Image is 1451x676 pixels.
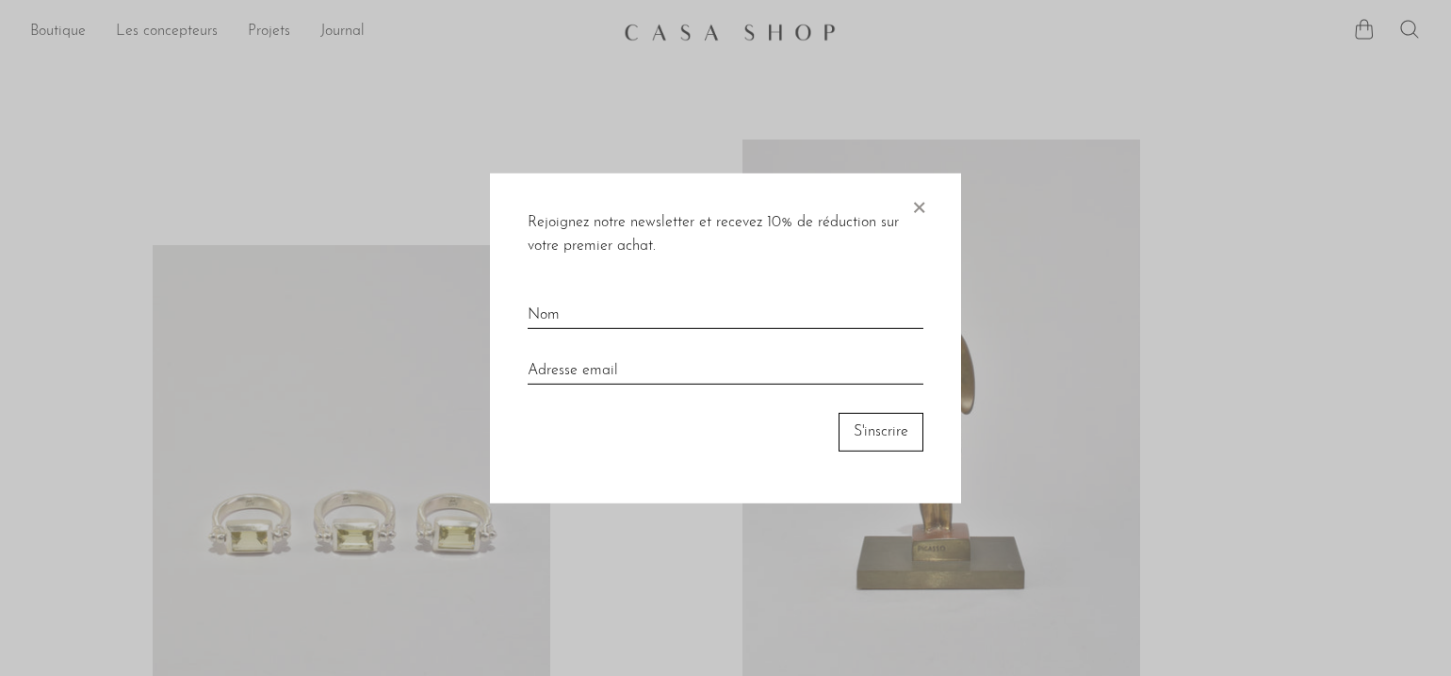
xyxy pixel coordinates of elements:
[909,184,928,222] font: ×
[528,288,923,329] input: Nom
[528,214,899,254] font: Rejoignez notre newsletter et recevez 10% de réduction sur votre premier achat.
[528,343,923,385] input: Adresse email
[839,413,923,451] button: S'inscrire
[854,424,908,439] font: S'inscrire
